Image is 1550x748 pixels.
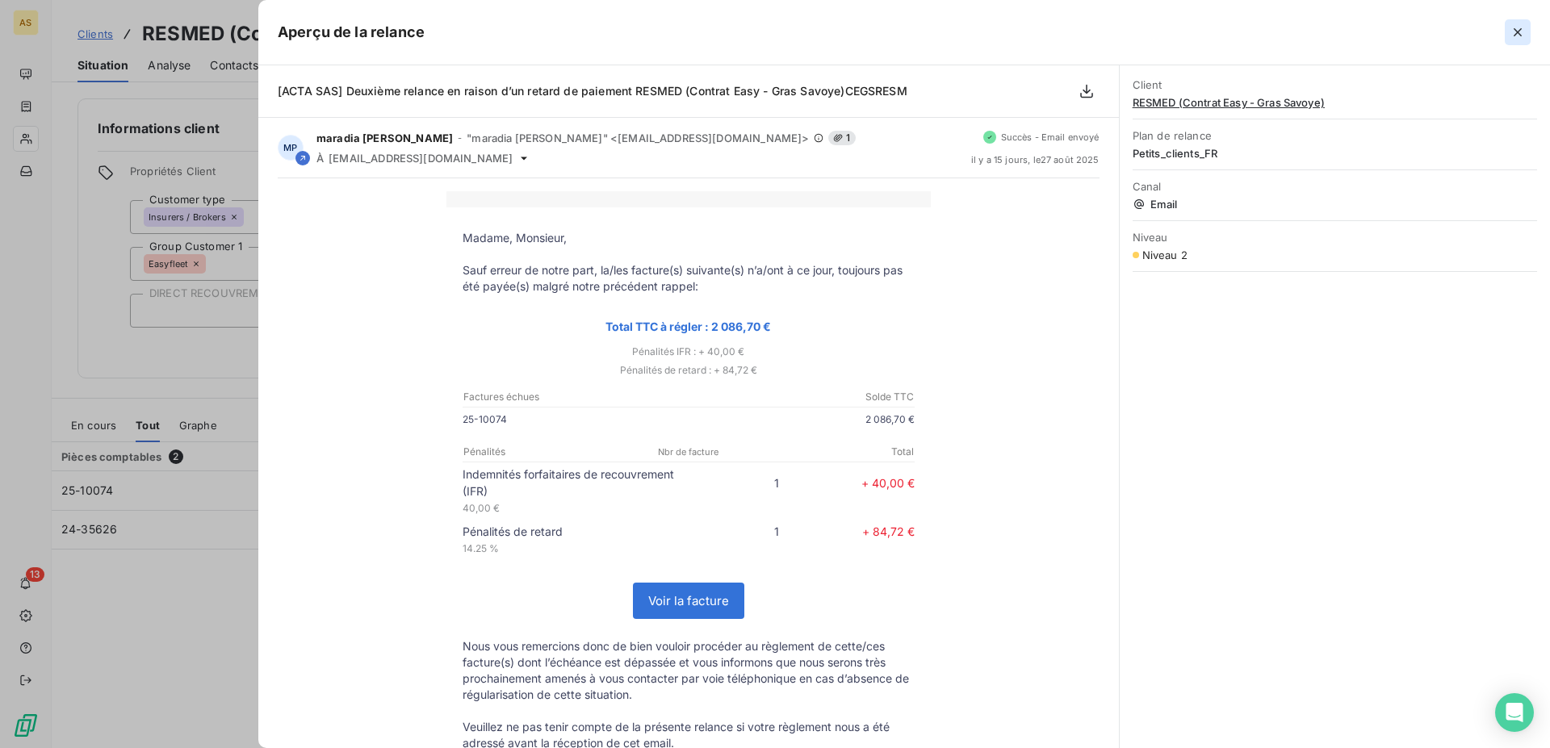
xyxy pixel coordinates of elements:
span: - [458,133,462,143]
p: Total TTC à régler : 2 086,70 € [463,317,915,336]
p: Factures échues [463,390,688,404]
span: il y a 15 jours , le 27 août 2025 [971,155,1100,165]
h5: Aperçu de la relance [278,21,425,44]
span: Email [1133,198,1537,211]
p: 1 [689,523,779,540]
p: 1 [689,474,779,491]
span: [EMAIL_ADDRESS][DOMAIN_NAME] [329,152,513,165]
span: Niveau 2 [1142,249,1188,261]
span: RESMED (Contrat Easy - Gras Savoye) [1133,96,1537,109]
p: Solde TTC [689,390,914,404]
p: + 40,00 € [779,474,915,491]
p: Nous vous remercions donc de bien vouloir procéder au règlement de cette/ces facture(s) dont l’éc... [463,638,915,703]
div: Open Intercom Messenger [1495,693,1534,732]
span: "maradia [PERSON_NAME]" <[EMAIL_ADDRESS][DOMAIN_NAME]> [467,132,809,144]
span: À [316,152,324,165]
p: + 84,72 € [779,523,915,540]
span: Niveau [1133,231,1537,244]
p: Indemnités forfaitaires de recouvrement (IFR) [463,466,689,499]
span: 1 [828,131,855,145]
p: Pénalités de retard : + 84,72 € [446,361,931,379]
span: maradia [PERSON_NAME] [316,132,453,144]
span: Plan de relance [1133,129,1537,142]
a: Voir la facture [634,583,744,618]
span: Petits_clients_FR [1133,147,1537,160]
div: MP [278,135,304,161]
p: Total [765,445,914,459]
span: Client [1133,78,1537,91]
p: 40,00 € [463,499,689,516]
p: Sauf erreur de notre part, la/les facture(s) suivante(s) n’a/ont à ce jour, toujours pas été payé... [463,262,915,295]
p: Pénalités de retard [463,523,689,540]
p: Pénalités IFR : + 40,00 € [446,342,931,361]
p: Nbr de facture [614,445,763,459]
p: Pénalités [463,445,613,459]
p: Madame, Monsieur, [463,230,915,246]
p: 25-10074 [463,411,689,428]
span: Succès - Email envoyé [1001,132,1100,142]
span: Canal [1133,180,1537,193]
p: 2 086,70 € [689,411,915,428]
span: [ACTA SAS] Deuxième relance en raison d’un retard de paiement RESMED (Contrat Easy - Gras Savoye)... [278,84,907,98]
p: 14.25 % [463,540,689,557]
